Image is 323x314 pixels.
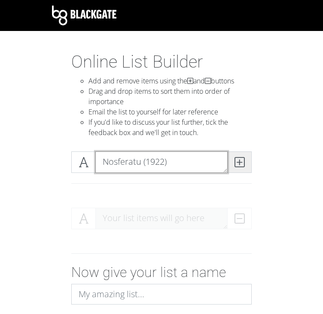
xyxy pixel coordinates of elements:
[88,117,252,138] li: If you'd like to discuss your list further, tick the feedback box and we'll get in touch.
[88,107,252,117] li: Email the list to yourself for later reference
[52,6,116,25] img: Blackgate
[71,264,252,280] h2: Now give your list a name
[71,284,252,305] input: My amazing list...
[88,76,252,86] li: Add and remove items using the and buttons
[71,52,252,72] h1: Online List Builder
[88,86,252,107] li: Drag and drop items to sort them into order of importance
